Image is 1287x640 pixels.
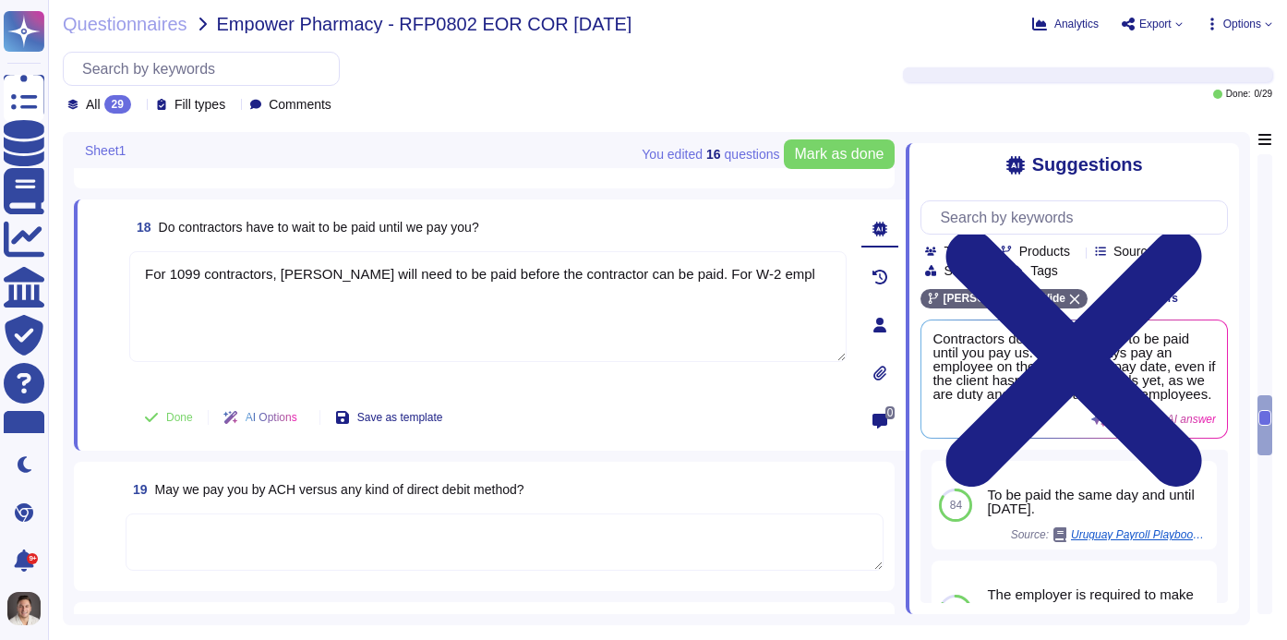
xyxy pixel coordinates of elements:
span: Fill types [174,98,225,111]
button: Save as template [320,399,458,436]
span: Analytics [1054,18,1099,30]
span: Options [1223,18,1261,30]
textarea: For 1099 contractors, [PERSON_NAME] will need to be paid before the contractor can be paid. For W... [129,251,847,362]
span: May we pay you by ACH versus any kind of direct debit method? [155,482,524,497]
button: Mark as done [784,139,896,169]
span: Sheet1 [85,144,126,157]
button: user [4,588,54,629]
span: 84 [950,500,962,511]
span: Save as template [357,412,443,423]
b: 16 [706,148,721,161]
input: Search by keywords [73,53,339,85]
button: Done [129,399,208,436]
button: Analytics [1032,17,1099,31]
span: Mark as done [795,147,884,162]
span: You edited question s [642,148,779,161]
span: Done: [1226,90,1251,99]
div: 29 [104,95,131,114]
span: 19 [126,483,148,496]
span: Empower Pharmacy - RFP0802 EOR COR [DATE] [217,15,632,33]
input: Search by keywords [931,201,1227,234]
span: 0 [885,406,896,419]
span: Comments [269,98,331,111]
div: 9+ [27,553,38,564]
span: 18 [129,221,151,234]
span: Export [1139,18,1172,30]
span: Questionnaires [63,15,187,33]
div: The employer is required to make the payments by law. Bank payment files can be prepared for the ... [987,587,1209,629]
span: Done [166,412,193,423]
span: AI Options [246,412,297,423]
span: Do contractors have to wait to be paid until we pay you? [159,220,479,235]
img: user [7,592,41,625]
span: All [86,98,101,111]
span: 0 / 29 [1255,90,1272,99]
